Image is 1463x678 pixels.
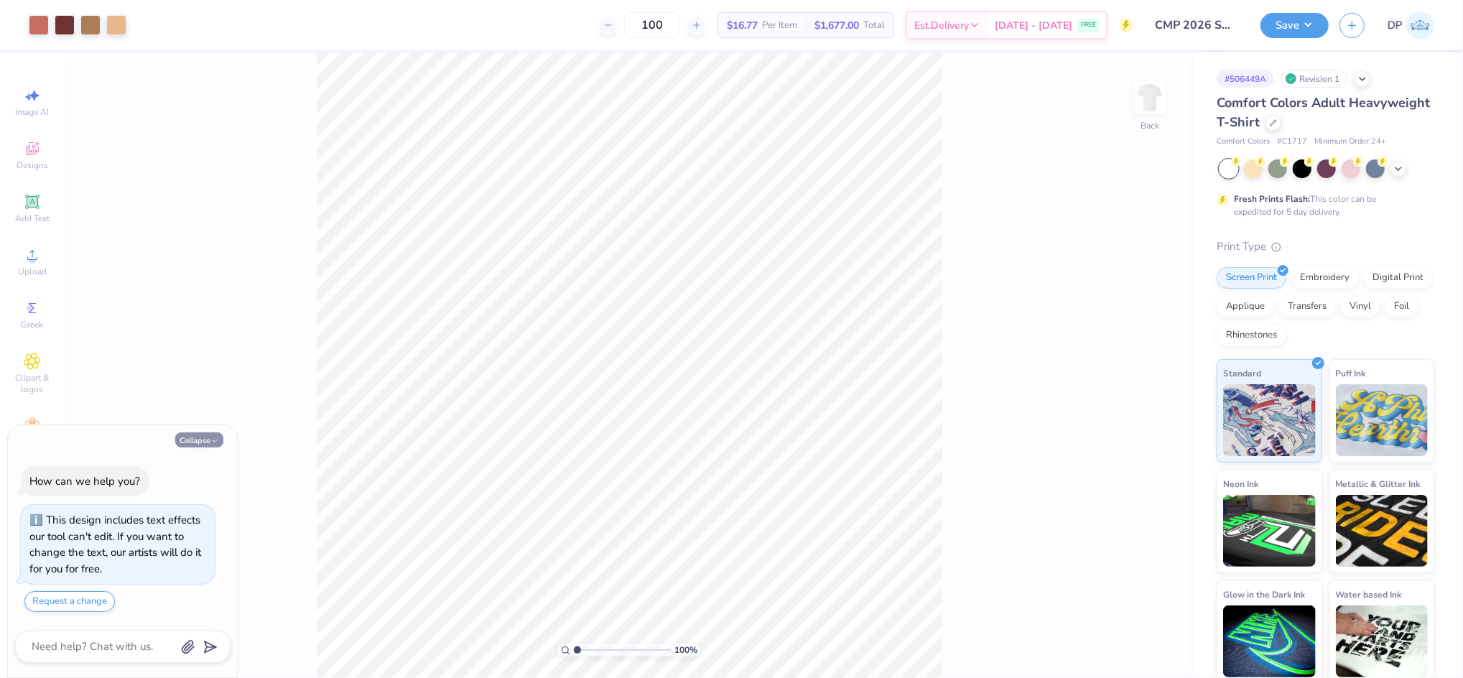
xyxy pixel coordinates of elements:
span: Water based Ink [1336,587,1402,602]
div: Vinyl [1340,296,1380,317]
span: # C1717 [1277,136,1307,148]
span: Puff Ink [1336,366,1366,381]
div: This design includes text effects our tool can't edit. If you want to change the text, our artist... [29,513,201,576]
div: Embroidery [1291,267,1359,289]
a: DP [1388,11,1434,40]
div: Print Type [1217,238,1434,255]
button: Save [1260,13,1329,38]
div: Applique [1217,296,1274,317]
img: Water based Ink [1336,605,1429,677]
strong: Fresh Prints Flash: [1234,193,1310,205]
div: Screen Print [1217,267,1286,289]
span: Est. Delivery [914,18,969,33]
span: Metallic & Glitter Ink [1336,476,1421,491]
span: FREE [1081,20,1096,30]
img: Darlene Padilla [1406,11,1434,40]
img: Back [1135,83,1164,112]
span: Neon Ink [1223,476,1258,491]
span: 100 % [674,644,697,656]
span: DP [1388,17,1403,34]
span: Add Text [15,213,50,224]
span: Per Item [762,18,797,33]
span: Glow in the Dark Ink [1223,587,1305,602]
div: This color can be expedited for 5 day delivery. [1234,192,1411,218]
button: Request a change [24,591,115,612]
div: Revision 1 [1281,70,1347,88]
img: Metallic & Glitter Ink [1336,495,1429,567]
input: – – [624,12,680,38]
img: Puff Ink [1336,384,1429,456]
span: Minimum Order: 24 + [1314,136,1386,148]
span: Total [863,18,885,33]
div: Transfers [1278,296,1336,317]
div: Foil [1385,296,1418,317]
img: Glow in the Dark Ink [1223,605,1316,677]
span: Upload [18,266,47,277]
span: $16.77 [727,18,758,33]
span: [DATE] - [DATE] [995,18,1072,33]
input: Untitled Design [1144,11,1250,40]
span: Greek [22,319,44,330]
img: Standard [1223,384,1316,456]
span: Standard [1223,366,1261,381]
div: Back [1141,119,1159,132]
span: Comfort Colors Adult Heavyweight T-Shirt [1217,94,1430,131]
span: Designs [17,159,48,171]
div: # 506449A [1217,70,1274,88]
button: Collapse [175,432,223,447]
span: $1,677.00 [814,18,859,33]
span: Image AI [16,106,50,118]
div: How can we help you? [29,474,140,488]
span: Clipart & logos [7,372,57,395]
span: Comfort Colors [1217,136,1270,148]
img: Neon Ink [1223,495,1316,567]
div: Digital Print [1363,267,1433,289]
div: Rhinestones [1217,325,1286,346]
